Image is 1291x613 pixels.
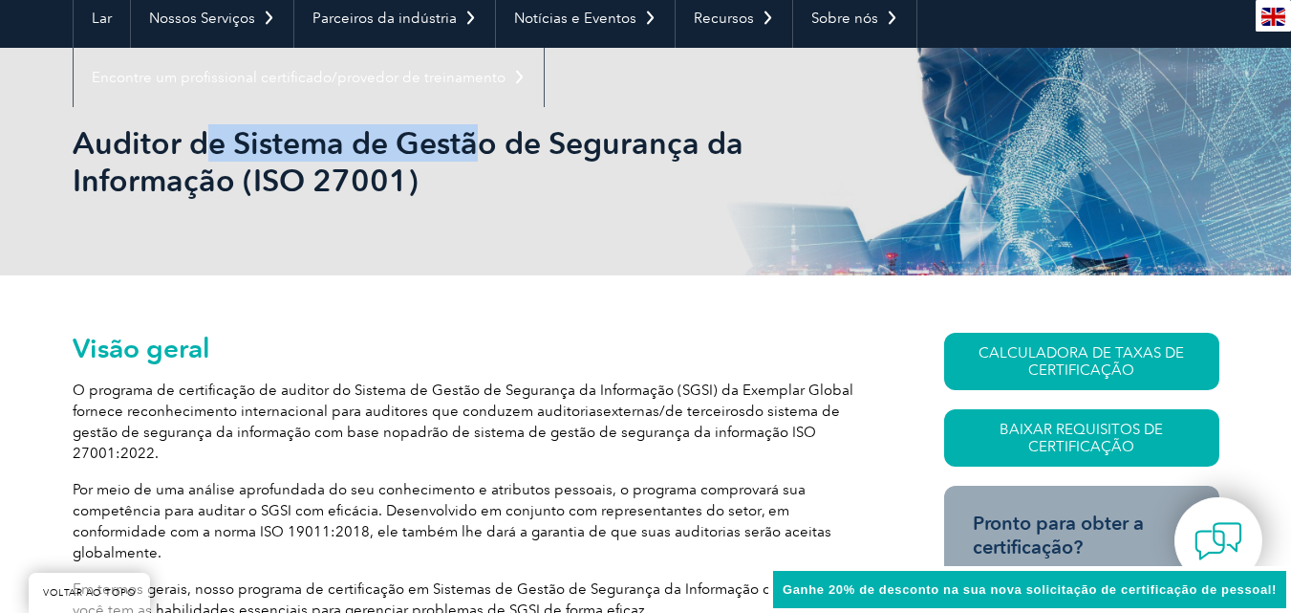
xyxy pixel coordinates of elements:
[73,332,210,364] font: Visão geral
[74,48,544,107] a: Encontre um profissional certificado/provedor de treinamento
[73,424,816,462] font: padrão de sistema de gestão de segurança da informação ISO 27001:2022.
[1261,8,1285,26] img: en
[73,481,831,561] font: Por meio de uma análise aprofundada do seu conhecimento e atributos pessoais, o programa comprova...
[43,587,136,599] font: VOLTAR AO TOPO
[149,10,255,27] font: Nossos Serviços
[514,10,636,27] font: Notícias e Eventos
[944,333,1219,390] a: CALCULADORA DE TAXAS DE CERTIFICAÇÃO
[811,10,878,27] font: Sobre nós
[973,512,1144,558] font: Pronto para obter a certificação?
[1000,421,1163,455] font: Baixar Requisitos de Certificação
[73,124,743,199] font: Auditor de Sistema de Gestão de Segurança da Informação (ISO 27001)
[979,344,1184,379] font: CALCULADORA DE TAXAS DE CERTIFICAÇÃO
[92,10,112,27] font: Lar
[1194,517,1242,565] img: contact-chat.png
[694,10,754,27] font: Recursos
[312,10,457,27] font: Parceiros da indústria
[944,409,1219,467] a: Baixar Requisitos de Certificação
[603,403,745,420] font: externas/de terceiros
[73,382,853,420] font: O programa de certificação de auditor do Sistema de Gestão de Segurança da Informação (SGSI) da E...
[29,573,150,613] a: VOLTAR AO TOPO
[92,69,506,86] font: Encontre um profissional certificado/provedor de treinamento
[783,582,1277,597] font: Ganhe 20% de desconto na sua nova solicitação de certificação de pessoal!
